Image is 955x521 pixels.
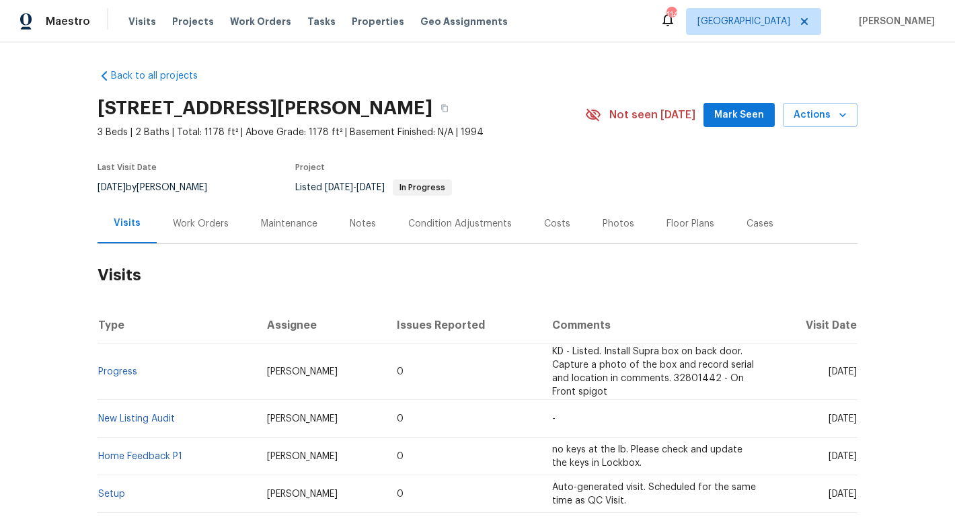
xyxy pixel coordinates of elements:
[256,307,387,344] th: Assignee
[552,347,754,397] span: KD - Listed. Install Supra box on back door. Capture a photo of the box and record serial and loc...
[829,489,857,499] span: [DATE]
[386,307,541,344] th: Issues Reported
[552,445,742,468] span: no keys at the lb. Please check and update the keys in Lockbox.
[325,183,385,192] span: -
[397,367,404,376] span: 0
[794,107,847,124] span: Actions
[325,183,353,192] span: [DATE]
[98,179,223,196] div: by [PERSON_NAME]
[603,217,634,231] div: Photos
[853,15,935,28] span: [PERSON_NAME]
[98,183,126,192] span: [DATE]
[295,183,452,192] span: Listed
[397,452,404,461] span: 0
[98,489,125,499] a: Setup
[352,15,404,28] span: Properties
[98,126,585,139] span: 3 Beds | 2 Baths | Total: 1178 ft² | Above Grade: 1178 ft² | Basement Finished: N/A | 1994
[541,307,769,344] th: Comments
[128,15,156,28] span: Visits
[350,217,376,231] div: Notes
[261,217,317,231] div: Maintenance
[267,489,338,499] span: [PERSON_NAME]
[173,217,229,231] div: Work Orders
[432,96,457,120] button: Copy Address
[552,414,556,424] span: -
[98,163,157,171] span: Last Visit Date
[46,15,90,28] span: Maestro
[172,15,214,28] span: Projects
[98,307,256,344] th: Type
[98,452,182,461] a: Home Feedback P1
[98,69,227,83] a: Back to all projects
[552,483,756,506] span: Auto-generated visit. Scheduled for the same time as QC Visit.
[829,414,857,424] span: [DATE]
[98,244,857,307] h2: Visits
[307,17,336,26] span: Tasks
[829,367,857,376] span: [DATE]
[114,216,141,230] div: Visits
[230,15,291,28] span: Work Orders
[408,217,512,231] div: Condition Adjustments
[703,103,775,128] button: Mark Seen
[609,108,695,122] span: Not seen [DATE]
[394,184,451,192] span: In Progress
[295,163,325,171] span: Project
[714,107,764,124] span: Mark Seen
[420,15,508,28] span: Geo Assignments
[769,307,857,344] th: Visit Date
[697,15,790,28] span: [GEOGRAPHIC_DATA]
[544,217,570,231] div: Costs
[267,414,338,424] span: [PERSON_NAME]
[829,452,857,461] span: [DATE]
[397,414,404,424] span: 0
[267,367,338,376] span: [PERSON_NAME]
[666,8,676,22] div: 114
[356,183,385,192] span: [DATE]
[267,452,338,461] span: [PERSON_NAME]
[397,489,404,499] span: 0
[98,367,137,376] a: Progress
[747,217,773,231] div: Cases
[98,102,432,115] h2: [STREET_ADDRESS][PERSON_NAME]
[783,103,857,128] button: Actions
[666,217,714,231] div: Floor Plans
[98,414,175,424] a: New Listing Audit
